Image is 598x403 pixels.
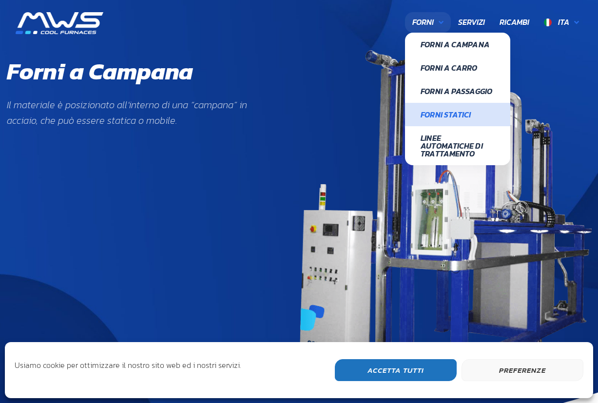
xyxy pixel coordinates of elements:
a: Forni [405,12,451,33]
span: Forni a Passaggio [421,87,495,95]
a: Forni a Carro [405,56,510,79]
button: Preferenze [462,359,583,381]
span: Servizi [458,16,485,29]
a: Forni a Passaggio [405,79,510,103]
a: Forni Statici [405,103,510,126]
span: Forni Statici [421,111,495,118]
div: Usiamo cookie per ottimizzare il nostro sito web ed i nostri servizi. [15,359,241,379]
a: Servizi [451,12,492,33]
a: Ita [537,12,586,33]
span: Forni a Carro [421,64,495,72]
span: Ricambi [500,16,529,29]
span: Linee Automatiche di Trattamento [421,134,495,157]
h1: Forni a Campana [7,58,193,86]
img: MWS s.r.l. [16,12,103,34]
span: Ita [558,16,569,28]
img: mws-forno-a-campana [299,50,592,383]
p: Il materiale è posizionato all’interno di una “campana” in acciaio, che può essere statica o mobile. [7,97,270,128]
a: Ricambi [492,12,537,33]
span: Forni a Campana [421,40,495,48]
a: Forni a Campana [405,33,510,56]
span: Forni [412,16,434,29]
button: Accetta Tutti [335,359,457,381]
a: Linee Automatiche di Trattamento [405,126,510,165]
